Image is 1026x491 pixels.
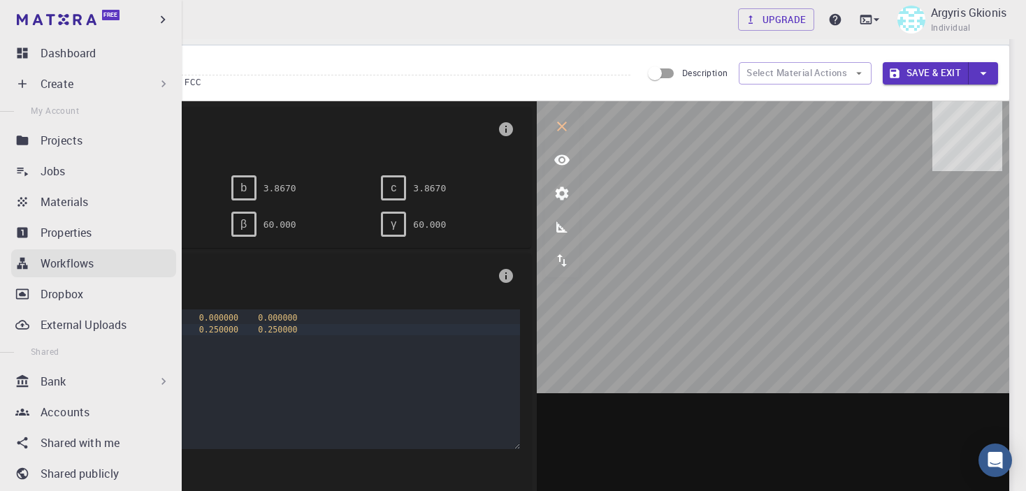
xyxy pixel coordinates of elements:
p: Workflows [41,255,94,272]
p: Bank [41,373,66,390]
span: Individual [931,21,971,35]
span: 0.000000 [199,313,238,323]
span: Shared [31,346,59,357]
p: Shared with me [41,434,120,451]
p: Argyris Gkionis [931,4,1006,21]
p: External Uploads [41,316,127,333]
p: Dropbox [41,286,83,302]
img: Argyris Gkionis [897,6,925,34]
span: 0.000000 [258,313,297,323]
span: FCC [81,140,492,153]
a: External Uploads [11,311,176,339]
a: Dashboard [11,39,176,67]
button: info [492,115,520,143]
a: Shared with me [11,429,176,457]
button: info [492,262,520,290]
a: Projects [11,126,176,154]
span: c [391,182,396,194]
p: Create [41,75,73,92]
pre: 60.000 [413,212,446,237]
span: FCC [185,76,207,87]
pre: 3.8670 [413,176,446,200]
span: b [240,182,247,194]
a: Jobs [11,157,176,185]
span: Lattice [81,118,492,140]
a: Properties [11,219,176,247]
img: logo [17,14,96,25]
span: 0.250000 [258,325,297,335]
span: My Account [31,105,79,116]
p: Properties [41,224,92,241]
a: Shared publicly [11,460,176,488]
button: Select Material Actions [739,62,872,85]
p: Accounts [41,404,89,420]
div: Open Intercom Messenger [978,444,1012,477]
a: Workflows [11,249,176,277]
pre: 60.000 [263,212,296,237]
span: Basis [81,265,492,287]
p: Jobs [41,163,66,179]
span: β [240,218,247,230]
span: Υποστήριξη [24,10,99,22]
a: Accounts [11,398,176,426]
div: Bank [11,367,176,395]
a: Materials [11,188,176,216]
p: Shared publicly [41,465,119,482]
button: Save & Exit [883,62,969,85]
span: γ [391,218,396,230]
a: Upgrade [738,8,814,31]
div: Create [11,70,176,98]
span: 0.250000 [199,325,238,335]
p: Dashboard [41,45,96,61]
a: Dropbox [11,280,176,308]
p: Projects [41,132,82,149]
pre: 3.8670 [263,176,296,200]
p: Materials [41,193,88,210]
span: Description [682,67,728,78]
